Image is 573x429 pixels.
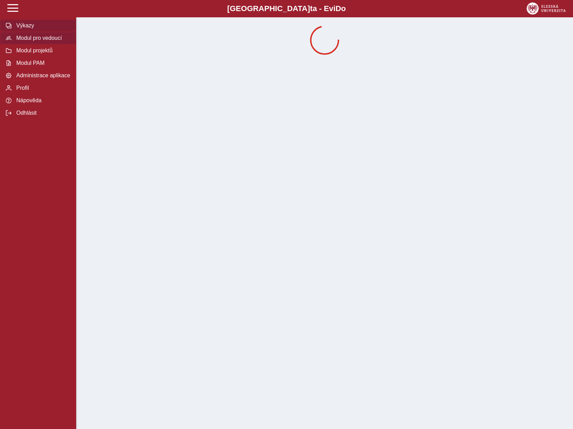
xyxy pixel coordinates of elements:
span: D [335,4,341,13]
span: Odhlásit [14,110,70,116]
span: Modul projektů [14,47,70,54]
span: Nápověda [14,97,70,104]
span: Modul pro vedoucí [14,35,70,41]
span: o [341,4,346,13]
span: Administrace aplikace [14,72,70,79]
span: Výkazy [14,23,70,29]
span: t [310,4,312,13]
span: Modul PAM [14,60,70,66]
b: [GEOGRAPHIC_DATA] a - Evi [21,4,552,13]
span: Profil [14,85,70,91]
img: logo_web_su.png [527,2,566,15]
